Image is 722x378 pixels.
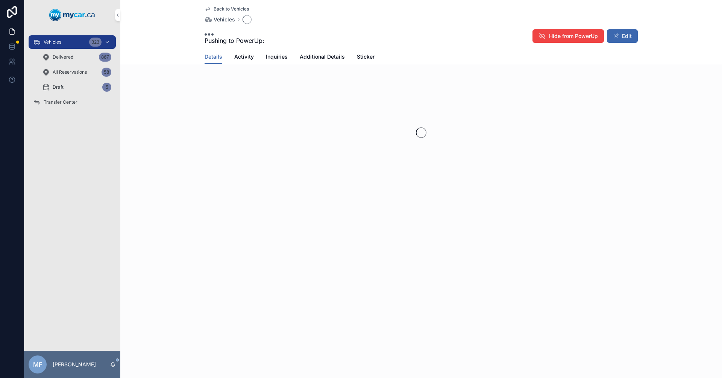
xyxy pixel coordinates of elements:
span: All Reservations [53,69,87,75]
span: Delivered [53,54,73,60]
a: Activity [234,50,254,65]
span: MF [33,360,42,369]
span: Hide from PowerUp [549,32,598,40]
p: [PERSON_NAME] [53,361,96,368]
div: 323 [89,38,102,47]
a: Additional Details [300,50,345,65]
img: App logo [49,9,95,21]
a: All Reservations58 [38,65,116,79]
span: Sticker [357,53,375,60]
a: Back to Vehicles [205,6,249,12]
div: scrollable content [24,30,120,119]
a: Delivered867 [38,50,116,64]
span: Details [205,53,222,60]
a: Vehicles [205,16,235,23]
span: Back to Vehicles [214,6,249,12]
a: Sticker [357,50,375,65]
div: 867 [99,53,111,62]
span: Draft [53,84,64,90]
a: Vehicles323 [29,35,116,49]
span: Activity [234,53,254,60]
a: Transfer Center [29,95,116,109]
div: 58 [102,68,111,77]
a: Inquiries [266,50,288,65]
span: Additional Details [300,53,345,60]
span: Vehicles [44,39,61,45]
button: Hide from PowerUp [532,29,604,43]
span: Vehicles [214,16,235,23]
span: Inquiries [266,53,288,60]
button: Edit [607,29,638,43]
a: Draft5 [38,80,116,94]
a: Details [205,50,222,64]
span: Transfer Center [44,99,77,105]
div: 5 [102,83,111,92]
span: Pushing to PowerUp: [205,36,264,45]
